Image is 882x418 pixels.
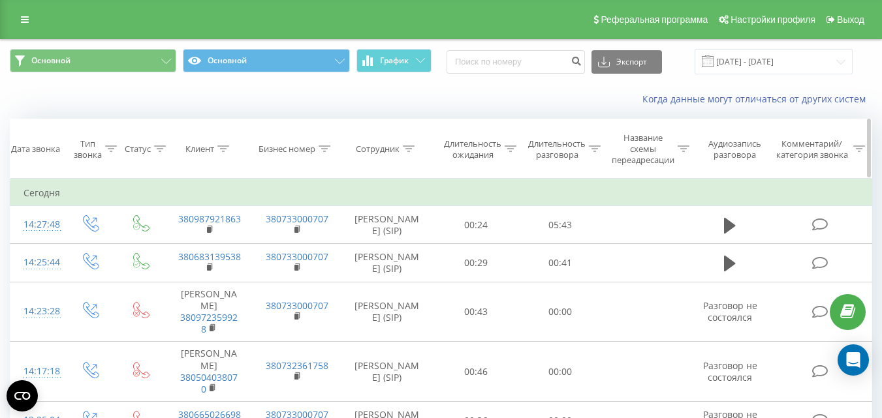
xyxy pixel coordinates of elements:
a: 380733000707 [266,250,328,263]
span: Настройки профиля [731,14,815,25]
a: 380733000707 [266,213,328,225]
a: Когда данные могут отличаться от других систем [642,93,872,105]
div: Бизнес номер [259,143,315,155]
button: График [356,49,432,72]
div: Статус [125,143,151,155]
span: Выход [837,14,864,25]
div: 14:25:44 [24,250,51,275]
td: 00:00 [518,282,603,342]
td: [PERSON_NAME] [165,282,253,342]
button: Основной [183,49,349,72]
div: Open Intercom Messenger [838,344,869,376]
td: [PERSON_NAME] (SIP) [340,342,434,402]
div: Длительность ожидания [444,138,501,160]
a: 380972359928 [180,311,238,335]
td: 00:29 [434,244,518,282]
div: Сотрудник [356,143,400,155]
div: 14:27:48 [24,212,51,237]
button: Экспорт [591,50,662,74]
div: Название схемы переадресации [612,132,674,166]
td: 00:00 [518,342,603,402]
a: 380683139538 [178,250,241,263]
div: Тип звонка [74,138,102,160]
span: График [380,56,409,65]
span: Разговор не состоялся [703,359,757,383]
td: 00:41 [518,244,603,282]
button: Open CMP widget [7,380,38,411]
td: [PERSON_NAME] (SIP) [340,282,434,342]
a: 380733000707 [266,299,328,312]
td: [PERSON_NAME] (SIP) [340,244,434,282]
div: Дата звонка [11,143,60,155]
input: Поиск по номеру [447,50,585,74]
td: 00:46 [434,342,518,402]
div: Аудиозапись разговора [702,138,768,160]
button: Основной [10,49,176,72]
div: 14:17:18 [24,359,51,384]
div: Длительность разговора [528,138,586,160]
td: 00:43 [434,282,518,342]
div: Комментарий/категория звонка [774,138,850,160]
div: Клиент [185,143,214,155]
span: Разговор не состоялся [703,299,757,323]
span: Реферальная программа [601,14,708,25]
td: 00:24 [434,206,518,244]
td: [PERSON_NAME] (SIP) [340,206,434,244]
td: Сегодня [10,180,872,206]
td: 05:43 [518,206,603,244]
a: 380504038070 [180,371,238,395]
a: 380987921863 [178,213,241,225]
a: 380732361758 [266,359,328,372]
div: 14:23:28 [24,299,51,324]
span: Основной [31,55,71,66]
td: [PERSON_NAME] [165,342,253,402]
